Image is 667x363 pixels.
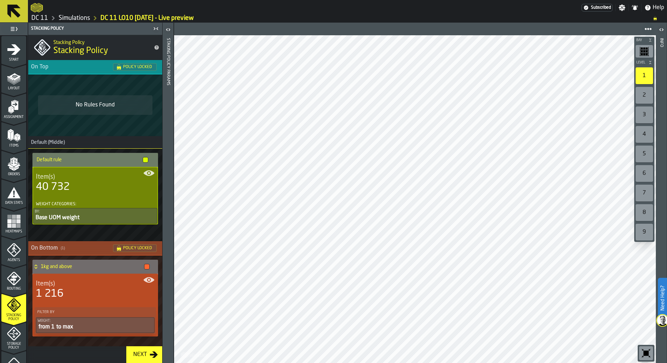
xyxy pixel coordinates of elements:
[36,317,155,333] div: PolicyFilterItem-Weight
[1,122,26,150] li: menu Items
[163,24,173,37] label: button-toggle-Open
[35,214,156,222] div: Base UOM weight
[1,265,26,293] li: menu Routing
[31,1,43,14] a: logo-header
[175,348,215,362] a: logo-header
[634,183,654,203] div: button-toolbar-undefined
[33,208,157,224] div: PolicyFilterItem-By
[36,280,55,288] span: Item(s)
[636,126,653,143] div: 4
[634,59,654,66] button: button-
[616,4,628,11] label: button-toggle-Settings
[123,246,152,250] span: Policy Locked
[659,37,664,361] div: Info
[1,115,26,119] span: Assignment
[1,87,26,90] span: Layout
[100,14,194,22] a: link-to-/wh/i/2e91095d-d0fa-471d-87cf-b9f7f81665fc/simulations/39ccbfca-1458-404b-8764-205d0c622452
[656,23,667,363] header: Info
[113,244,157,252] div: status-Policy Locked
[30,26,151,31] div: Stacking Policy
[1,58,26,62] span: Start
[629,4,641,11] label: button-toggle-Notifications
[38,323,153,331] div: from 1 to max
[36,280,155,288] div: Title
[31,14,664,22] nav: Breadcrumb
[657,24,666,37] label: button-toggle-Open
[634,37,654,44] button: button-
[636,146,653,162] div: 5
[33,168,157,199] div: stat-Item(s)
[31,244,113,252] div: On Bottom
[1,144,26,148] span: Items
[166,37,171,361] div: Staking Policy Params
[53,38,148,45] h2: Sub Title
[28,140,65,145] span: Default (Middle)
[635,61,647,65] span: Level
[1,36,26,64] li: menu Start
[61,246,65,251] span: ( 1 )
[31,14,48,22] a: link-to-/wh/i/2e91095d-d0fa-471d-87cf-b9f7f81665fc
[130,350,150,359] div: Next
[1,201,26,205] span: Data Stats
[143,274,155,286] label: button-toggle-Show on Map
[36,317,155,333] button: Weight:from 1 to max
[636,204,653,221] div: 8
[636,185,653,201] div: 7
[36,288,63,300] div: 1 216
[634,125,654,144] div: button-toolbar-undefined
[143,168,155,179] label: button-toggle-Show on Map
[1,236,26,264] li: menu Agents
[634,105,654,125] div: button-toolbar-undefined
[636,67,653,84] div: 1
[113,63,157,71] div: status-Policy Locked
[38,319,153,323] div: Weight:
[659,279,666,318] label: Need Help?
[126,346,162,363] button: button-Next
[28,35,162,60] div: title-Stacking Policy
[636,165,653,182] div: 6
[28,136,162,149] h3: title-section-Default (Middle)
[33,274,157,306] div: stat-Item(s)
[582,4,613,12] div: Menu Subscription
[1,179,26,207] li: menu Data Stats
[1,150,26,178] li: menu Orders
[634,144,654,164] div: button-toolbar-undefined
[1,258,26,262] span: Agents
[1,24,26,34] label: button-toggle-Toggle Full Menu
[151,24,161,33] label: button-toggle-Close me
[653,3,664,12] span: Help
[36,173,55,181] span: Item(s)
[35,210,156,214] div: By:
[634,66,654,86] div: button-toolbar-undefined
[44,101,147,109] div: No Rules Found
[28,60,162,74] h3: title-section-[object Object]
[36,181,70,193] div: 40 732
[636,106,653,123] div: 3
[1,342,26,350] span: Storage Policy
[28,241,162,255] h3: title-section-[object Object]
[1,93,26,121] li: menu Assignment
[634,86,654,105] div: button-toolbar-undefined
[1,172,26,176] span: Orders
[582,4,613,12] a: link-to-/wh/i/2e91095d-d0fa-471d-87cf-b9f7f81665fc/settings/billing
[41,264,141,269] h4: 1kg and above
[53,45,108,57] span: Stacking Policy
[1,208,26,236] li: menu Heatmaps
[636,224,653,240] div: 9
[591,5,611,10] span: Subscribed
[32,153,155,167] div: Default rule
[37,157,140,163] h4: Default rule
[640,348,652,359] svg: Reset zoom and position
[31,63,113,71] div: On Top
[36,202,76,207] div: Weight Categories:
[33,208,157,224] button: By:Base UOM weight
[36,309,155,316] label: Filter By
[638,345,654,362] div: button-toolbar-undefined
[32,260,152,274] div: 1kg and above
[1,287,26,291] span: Routing
[1,313,26,321] span: Stacking Policy
[1,230,26,234] span: Heatmaps
[634,44,654,59] div: button-toolbar-undefined
[634,203,654,222] div: button-toolbar-undefined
